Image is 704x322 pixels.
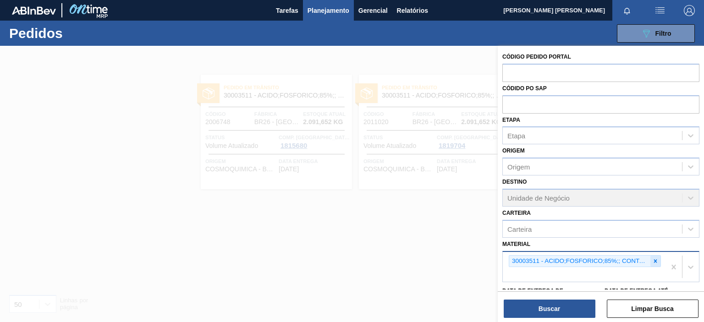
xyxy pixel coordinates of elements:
label: Material [502,241,530,247]
label: Destino [502,179,527,185]
div: 30003511 - ACIDO;FOSFORICO;85%;; CONTAINER [509,256,650,267]
label: Data de Entrega até [605,288,668,294]
img: Logout [684,5,695,16]
span: Gerencial [358,5,388,16]
button: Filtro [617,24,695,43]
label: Carteira [502,210,531,216]
label: Origem [502,147,525,154]
div: Carteira [507,225,532,233]
label: Etapa [502,117,520,123]
button: Notificações [612,4,642,17]
label: Código Pedido Portal [502,54,571,60]
span: Relatórios [397,5,428,16]
img: userActions [654,5,665,16]
label: Data de Entrega de [502,288,563,294]
span: Tarefas [276,5,298,16]
h1: Pedidos [9,28,141,38]
div: Origem [507,163,530,171]
img: TNhmsLtSVTkK8tSr43FrP2fwEKptu5GPRR3wAAAABJRU5ErkJggg== [12,6,56,15]
div: Etapa [507,132,525,140]
label: Códido PO SAP [502,85,547,92]
span: Filtro [655,30,671,37]
span: Planejamento [308,5,349,16]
